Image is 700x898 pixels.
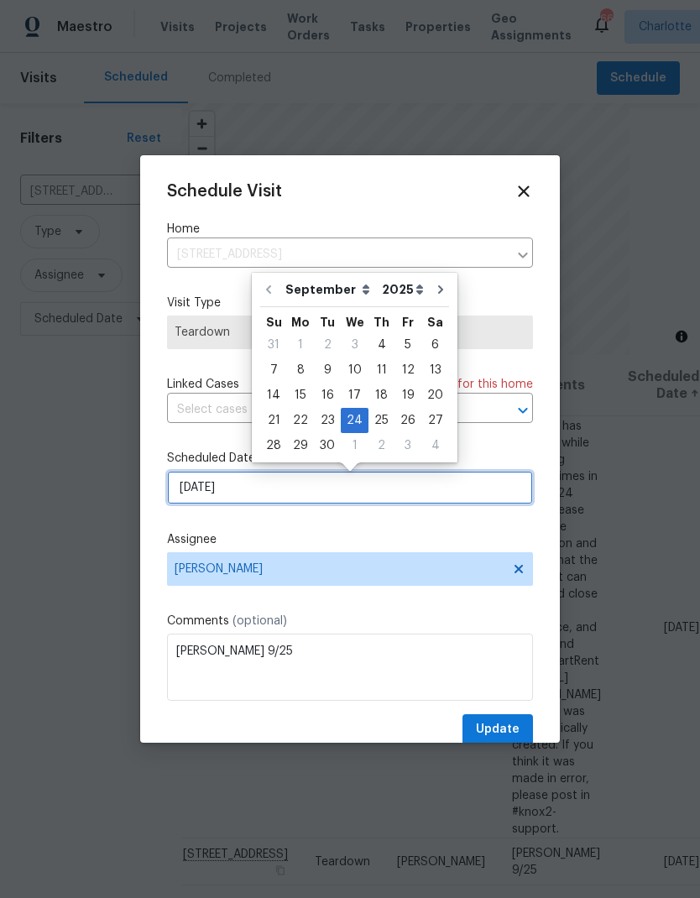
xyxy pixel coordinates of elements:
[287,408,314,433] div: Mon Sep 22 2025
[394,408,421,433] div: Fri Sep 26 2025
[515,182,533,201] span: Close
[256,273,281,306] button: Go to previous month
[287,332,314,358] div: Mon Sep 01 2025
[368,384,394,407] div: 18
[260,384,287,407] div: 14
[394,358,421,383] div: Fri Sep 12 2025
[287,358,314,383] div: Mon Sep 08 2025
[341,384,368,407] div: 17
[368,409,394,432] div: 25
[368,333,394,357] div: 4
[320,316,335,328] abbr: Tuesday
[421,383,449,408] div: Sat Sep 20 2025
[266,316,282,328] abbr: Sunday
[368,383,394,408] div: Thu Sep 18 2025
[462,714,533,745] button: Update
[167,183,282,200] span: Schedule Visit
[394,409,421,432] div: 26
[394,358,421,382] div: 12
[394,333,421,357] div: 5
[341,434,368,457] div: 1
[287,383,314,408] div: Mon Sep 15 2025
[421,358,449,382] div: 13
[394,384,421,407] div: 19
[314,332,341,358] div: Tue Sep 02 2025
[287,358,314,382] div: 8
[374,316,389,328] abbr: Thursday
[341,358,368,383] div: Wed Sep 10 2025
[341,358,368,382] div: 10
[476,719,520,740] span: Update
[260,434,287,457] div: 28
[314,433,341,458] div: Tue Sep 30 2025
[287,384,314,407] div: 15
[260,358,287,382] div: 7
[260,433,287,458] div: Sun Sep 28 2025
[260,409,287,432] div: 21
[281,277,378,302] select: Month
[402,316,414,328] abbr: Friday
[378,277,428,302] select: Year
[232,615,287,627] span: (optional)
[314,383,341,408] div: Tue Sep 16 2025
[341,433,368,458] div: Wed Oct 01 2025
[341,408,368,433] div: Wed Sep 24 2025
[260,408,287,433] div: Sun Sep 21 2025
[260,358,287,383] div: Sun Sep 07 2025
[427,316,443,328] abbr: Saturday
[287,433,314,458] div: Mon Sep 29 2025
[260,332,287,358] div: Sun Aug 31 2025
[167,634,533,701] textarea: [PERSON_NAME] 9/25
[175,324,525,341] span: Teardown
[428,273,453,306] button: Go to next month
[421,409,449,432] div: 27
[260,333,287,357] div: 31
[368,332,394,358] div: Thu Sep 04 2025
[291,316,310,328] abbr: Monday
[341,332,368,358] div: Wed Sep 03 2025
[314,384,341,407] div: 16
[394,383,421,408] div: Fri Sep 19 2025
[287,333,314,357] div: 1
[314,434,341,457] div: 30
[341,383,368,408] div: Wed Sep 17 2025
[167,613,533,629] label: Comments
[421,433,449,458] div: Sat Oct 04 2025
[314,333,341,357] div: 2
[287,434,314,457] div: 29
[167,471,533,504] input: M/D/YYYY
[346,316,364,328] abbr: Wednesday
[167,397,486,423] input: Select cases
[167,531,533,548] label: Assignee
[421,434,449,457] div: 4
[167,242,508,268] input: Enter in an address
[175,562,504,576] span: [PERSON_NAME]
[314,358,341,383] div: Tue Sep 09 2025
[421,333,449,357] div: 6
[341,333,368,357] div: 3
[260,383,287,408] div: Sun Sep 14 2025
[511,399,535,422] button: Open
[167,376,239,393] span: Linked Cases
[167,221,533,238] label: Home
[314,409,341,432] div: 23
[394,433,421,458] div: Fri Oct 03 2025
[368,433,394,458] div: Thu Oct 02 2025
[167,450,533,467] label: Scheduled Date
[421,408,449,433] div: Sat Sep 27 2025
[421,332,449,358] div: Sat Sep 06 2025
[421,358,449,383] div: Sat Sep 13 2025
[368,358,394,382] div: 11
[368,434,394,457] div: 2
[368,408,394,433] div: Thu Sep 25 2025
[314,408,341,433] div: Tue Sep 23 2025
[287,409,314,432] div: 22
[421,384,449,407] div: 20
[341,409,368,432] div: 24
[394,434,421,457] div: 3
[167,295,533,311] label: Visit Type
[314,358,341,382] div: 9
[368,358,394,383] div: Thu Sep 11 2025
[394,332,421,358] div: Fri Sep 05 2025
